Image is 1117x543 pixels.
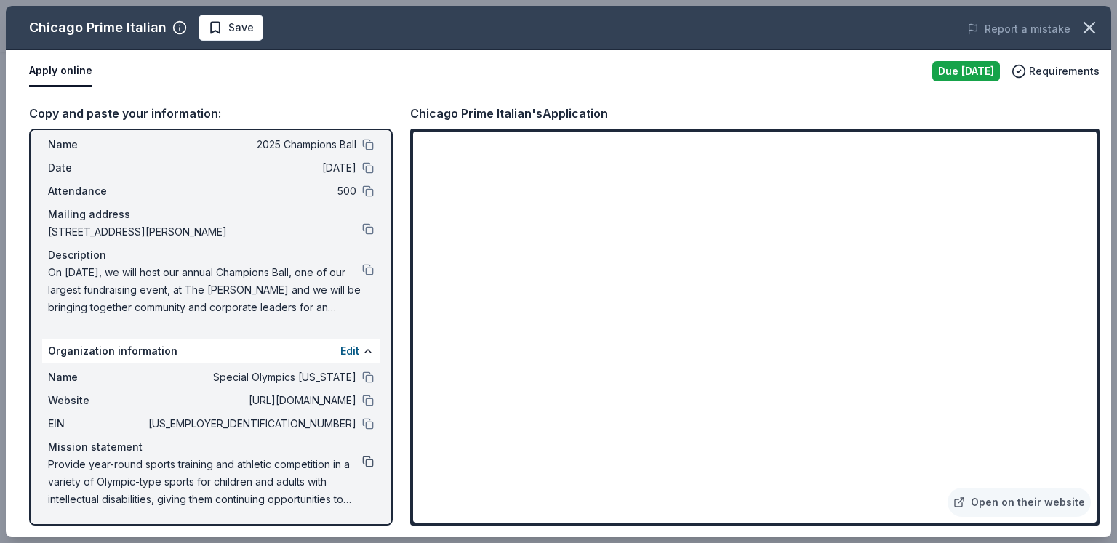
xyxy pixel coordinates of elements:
div: Organization information [42,339,380,363]
span: 500 [145,182,356,200]
button: Save [199,15,263,41]
span: Save [228,19,254,36]
div: Description [48,246,374,264]
span: [STREET_ADDRESS][PERSON_NAME] [48,223,362,241]
span: [URL][DOMAIN_NAME] [145,392,356,409]
div: Chicago Prime Italian [29,16,167,39]
span: Special Olympics [US_STATE] [145,369,356,386]
span: Date [48,159,145,177]
span: On [DATE], we will host our annual Champions Ball, one of our largest fundraising event, at The [... [48,264,362,316]
button: Edit [340,342,359,360]
div: Mission statement [48,438,374,456]
span: Requirements [1029,63,1100,80]
span: 2025 Champions Ball [145,136,356,153]
span: Name [48,369,145,386]
a: Open on their website [948,488,1091,517]
span: Name [48,136,145,153]
div: Chicago Prime Italian's Application [410,104,608,123]
span: Provide year-round sports training and athletic competition in a variety of Olympic-type sports f... [48,456,362,508]
button: Report a mistake [967,20,1070,38]
div: Mailing address [48,206,374,223]
div: Due [DATE] [932,61,1000,81]
span: Attendance [48,182,145,200]
div: Copy and paste your information: [29,104,393,123]
span: Website [48,392,145,409]
span: EIN [48,415,145,433]
span: [DATE] [145,159,356,177]
button: Requirements [1012,63,1100,80]
span: [US_EMPLOYER_IDENTIFICATION_NUMBER] [145,415,356,433]
button: Apply online [29,56,92,87]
